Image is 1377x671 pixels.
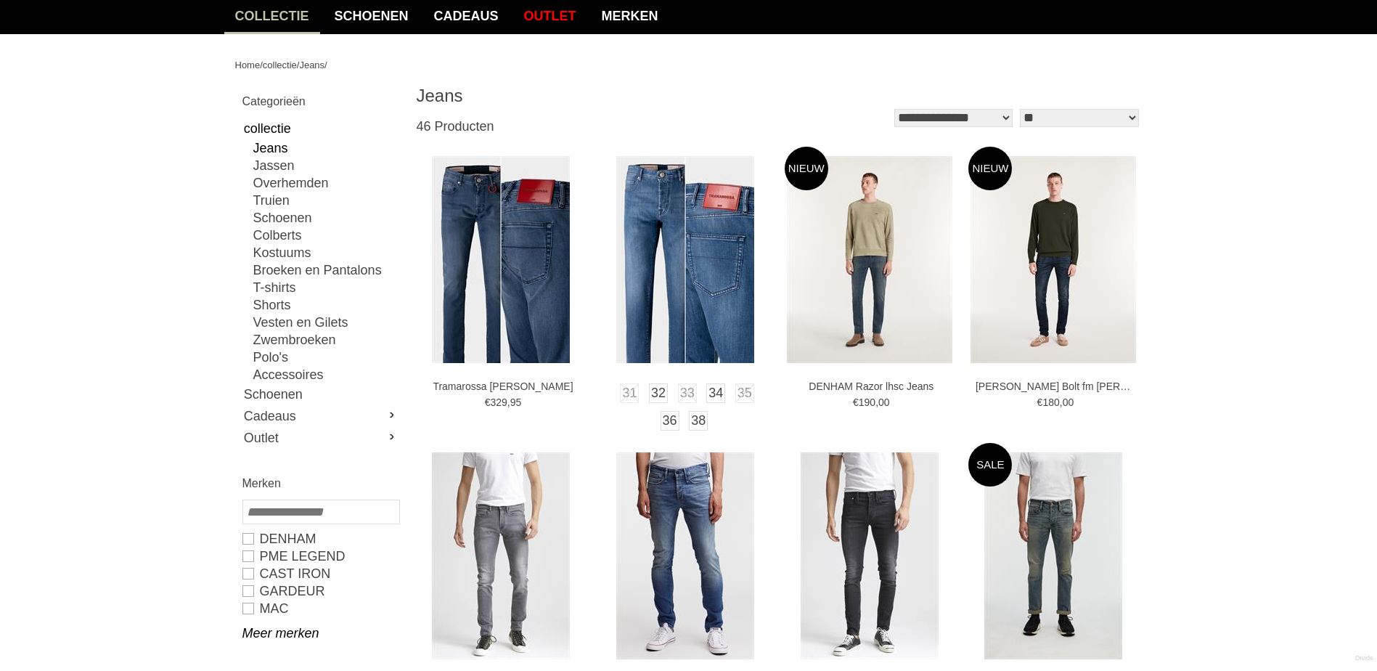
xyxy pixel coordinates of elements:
[253,349,399,366] a: Polo's
[253,261,399,279] a: Broeken en Pantalons
[878,396,890,408] span: 00
[801,452,939,659] img: DENHAM Bolt wlbfm+ Jeans
[859,396,875,408] span: 190
[791,380,951,393] a: DENHAM Razor lhsc Jeans
[242,427,399,449] a: Outlet
[787,156,952,363] img: DENHAM Razor lhsc Jeans
[1063,396,1074,408] span: 00
[263,60,297,70] a: collectie
[706,383,725,403] a: 34
[432,452,570,659] img: DENHAM Bolt wlgfm+ Jeans
[507,396,510,408] span: ,
[253,192,399,209] a: Truien
[1060,396,1063,408] span: ,
[235,60,261,70] a: Home
[253,279,399,296] a: T-shirts
[1037,396,1043,408] span: €
[324,60,327,70] span: /
[875,396,878,408] span: ,
[299,60,324,70] a: Jeans
[971,156,1136,363] img: DENHAM Bolt fm jack Jeans
[253,296,399,314] a: Shorts
[242,625,399,642] a: Meer merken
[423,380,583,393] a: Tramarossa [PERSON_NAME]
[417,119,494,134] span: 46 Producten
[253,227,399,244] a: Colberts
[485,396,491,408] span: €
[242,474,399,492] h2: Merken
[661,411,679,431] a: 36
[1042,396,1059,408] span: 180
[242,582,399,600] a: GARDEUR
[253,209,399,227] a: Schoenen
[253,366,399,383] a: Accessoires
[242,530,399,548] a: DENHAM
[616,452,754,659] img: DENHAM Bolt fmnwli gots Jeans
[976,380,1135,393] a: [PERSON_NAME] Bolt fm [PERSON_NAME]
[616,156,754,363] img: Tramarossa Michelangelo Jeans
[242,565,399,582] a: CAST IRON
[242,118,399,139] a: collectie
[649,383,668,403] a: 32
[253,244,399,261] a: Kostuums
[242,600,399,617] a: MAC
[432,156,570,363] img: Tramarossa Michelangelo Jeans
[853,396,859,408] span: €
[1355,649,1373,667] a: Divide
[253,314,399,331] a: Vesten en Gilets
[242,383,399,405] a: Schoenen
[689,411,708,431] a: 38
[510,396,522,408] span: 95
[253,174,399,192] a: Overhemden
[297,60,300,70] span: /
[260,60,263,70] span: /
[417,85,780,107] h1: Jeans
[242,92,399,110] h2: Categorieën
[253,157,399,174] a: Jassen
[242,405,399,427] a: Cadeaus
[253,331,399,349] a: Zwembroeken
[490,396,507,408] span: 329
[242,548,399,565] a: PME LEGEND
[253,139,399,157] a: Jeans
[984,452,1122,659] img: DENHAM Razor psssal4yr Jeans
